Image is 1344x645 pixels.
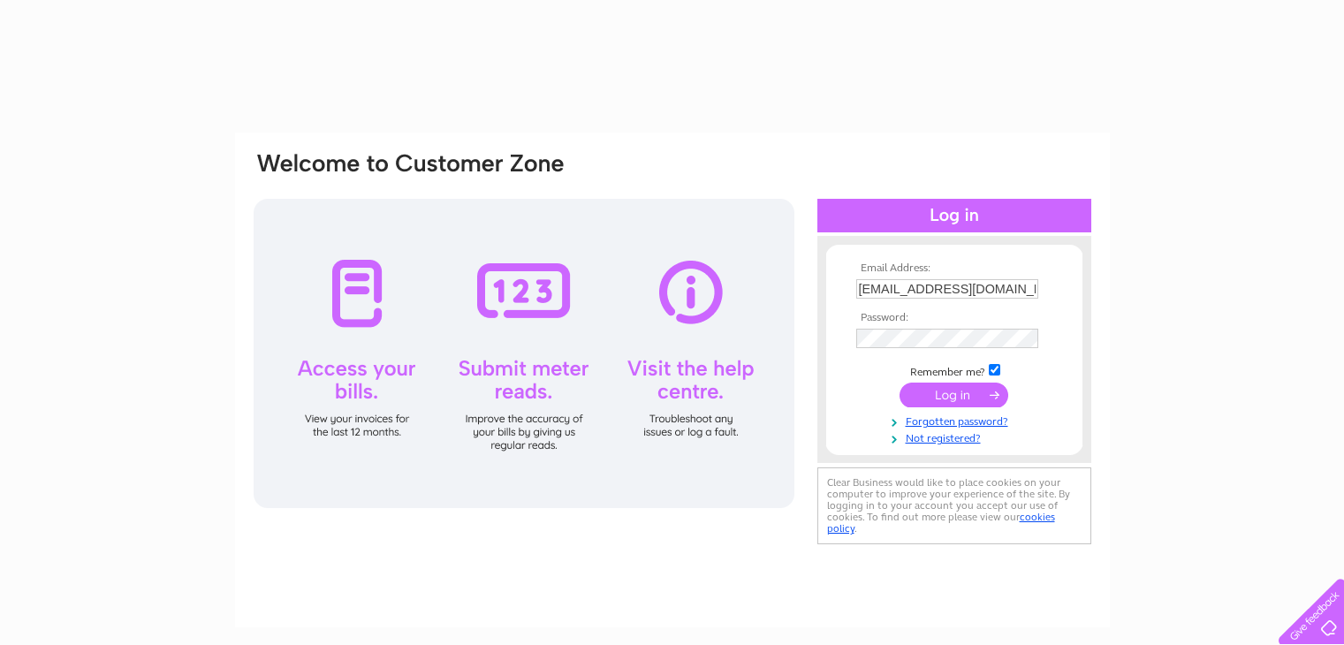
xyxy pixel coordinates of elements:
[817,467,1091,544] div: Clear Business would like to place cookies on your computer to improve your experience of the sit...
[856,412,1057,429] a: Forgotten password?
[852,361,1057,379] td: Remember me?
[900,383,1008,407] input: Submit
[852,262,1057,275] th: Email Address:
[852,312,1057,324] th: Password:
[827,511,1055,535] a: cookies policy
[856,429,1057,445] a: Not registered?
